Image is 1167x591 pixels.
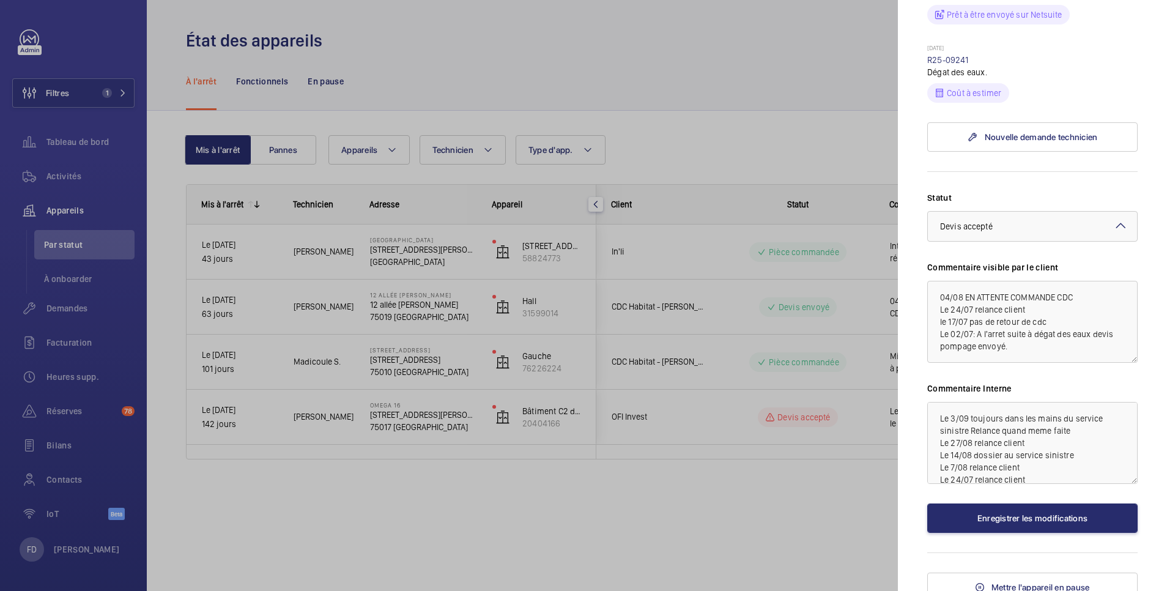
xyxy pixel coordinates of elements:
[927,261,1138,273] label: Commentaire visible par le client
[927,66,1138,78] p: Dégat des eaux.
[927,191,1138,204] label: Statut
[927,504,1138,533] button: Enregistrer les modifications
[927,382,1138,395] label: Commentaire Interne
[940,221,993,231] span: Devis accepté
[927,122,1138,152] a: Nouvelle demande technicien
[927,44,1138,54] p: [DATE]
[947,9,1062,21] p: Prêt à être envoyé sur Netsuite
[927,55,969,65] a: R25-09241
[947,87,1002,99] p: Coût à estimer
